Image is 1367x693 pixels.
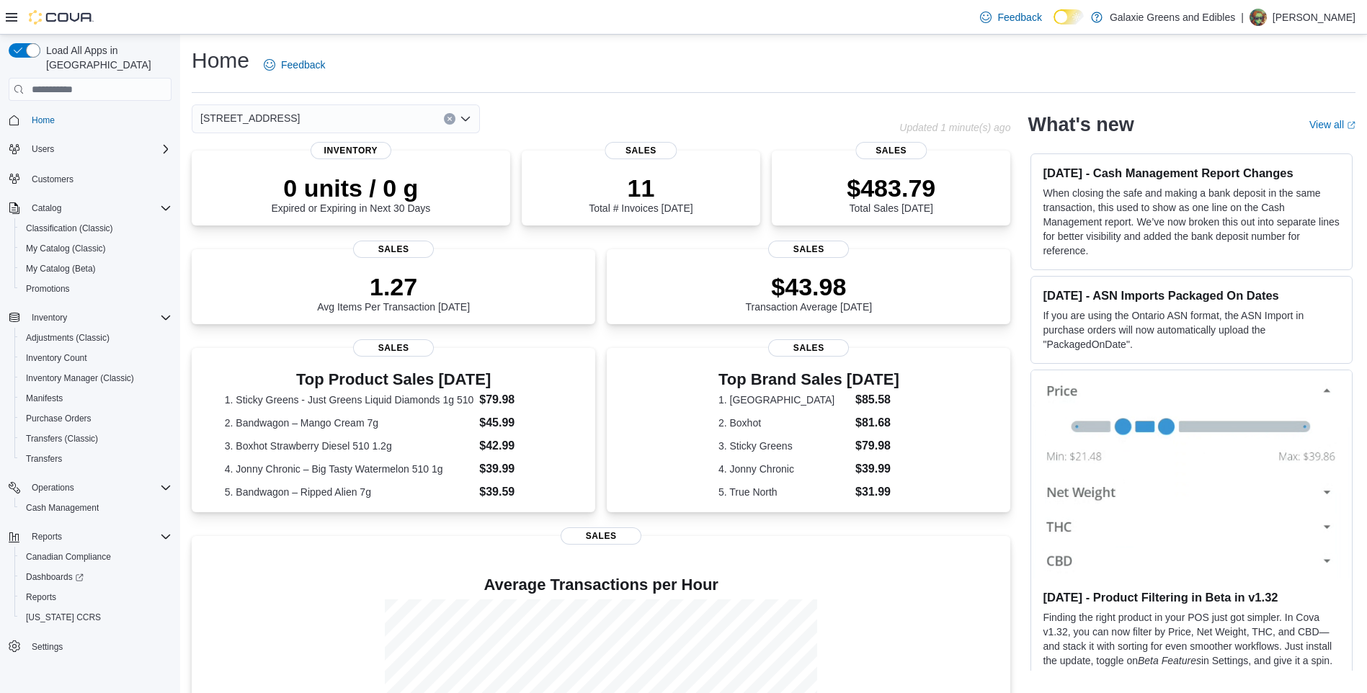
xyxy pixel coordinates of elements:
[225,439,474,453] dt: 3. Boxhot Strawberry Diesel 510 1.2g
[20,430,172,447] span: Transfers (Classic)
[26,393,63,404] span: Manifests
[26,332,110,344] span: Adjustments (Classic)
[32,531,62,542] span: Reports
[26,413,92,424] span: Purchase Orders
[311,142,391,159] span: Inventory
[1241,9,1244,26] p: |
[20,450,68,468] a: Transfers
[26,433,98,444] span: Transfers (Classic)
[20,568,89,586] a: Dashboards
[225,393,474,407] dt: 1. Sticky Greens - Just Greens Liquid Diamonds 1g 510
[32,641,63,653] span: Settings
[1138,655,1201,666] em: Beta Features
[26,309,172,326] span: Inventory
[26,479,172,496] span: Operations
[1043,610,1340,682] p: Finding the right product in your POS just got simpler. In Cova v1.32, you can now filter by Pric...
[26,140,172,158] span: Users
[26,309,73,326] button: Inventory
[26,200,67,217] button: Catalog
[1054,24,1054,25] span: Dark Mode
[200,109,300,127] span: [STREET_ADDRESS]
[997,10,1041,24] span: Feedback
[14,259,177,279] button: My Catalog (Beta)
[203,576,999,594] h4: Average Transactions per Hour
[855,437,899,455] dd: $79.98
[20,240,112,257] a: My Catalog (Classic)
[26,169,172,187] span: Customers
[1028,113,1134,136] h2: What's new
[14,449,177,469] button: Transfers
[20,589,172,606] span: Reports
[26,200,172,217] span: Catalog
[20,280,76,298] a: Promotions
[855,460,899,478] dd: $39.99
[847,174,935,214] div: Total Sales [DATE]
[899,122,1010,133] p: Updated 1 minute(s) ago
[1347,121,1355,130] svg: External link
[14,368,177,388] button: Inventory Manager (Classic)
[1043,308,1340,352] p: If you are using the Ontario ASN format, the ASN Import in purchase orders will now automatically...
[1309,119,1355,130] a: View allExternal link
[20,390,172,407] span: Manifests
[26,352,87,364] span: Inventory Count
[14,238,177,259] button: My Catalog (Classic)
[32,174,74,185] span: Customers
[32,143,54,155] span: Users
[353,241,434,258] span: Sales
[20,589,62,606] a: Reports
[20,370,140,387] a: Inventory Manager (Classic)
[3,139,177,159] button: Users
[225,416,474,430] dt: 2. Bandwagon – Mango Cream 7g
[20,220,172,237] span: Classification (Classic)
[847,174,935,202] p: $483.79
[40,43,172,72] span: Load All Apps in [GEOGRAPHIC_DATA]
[20,568,172,586] span: Dashboards
[20,220,119,237] a: Classification (Classic)
[20,349,172,367] span: Inventory Count
[26,372,134,384] span: Inventory Manager (Classic)
[26,112,61,129] a: Home
[26,502,99,514] span: Cash Management
[589,174,693,202] p: 11
[14,587,177,607] button: Reports
[14,547,177,567] button: Canadian Compliance
[20,450,172,468] span: Transfers
[26,140,60,158] button: Users
[718,371,899,388] h3: Top Brand Sales [DATE]
[14,498,177,518] button: Cash Management
[26,171,79,188] a: Customers
[718,485,850,499] dt: 5. True North
[855,142,927,159] span: Sales
[26,571,84,583] span: Dashboards
[444,113,455,125] button: Clear input
[20,329,115,346] a: Adjustments (Classic)
[14,279,177,299] button: Promotions
[605,142,677,159] span: Sales
[746,272,873,313] div: Transaction Average [DATE]
[26,243,106,254] span: My Catalog (Classic)
[20,240,172,257] span: My Catalog (Classic)
[281,58,325,72] span: Feedback
[718,416,850,430] dt: 2. Boxhot
[1043,166,1340,180] h3: [DATE] - Cash Management Report Changes
[460,113,471,125] button: Open list of options
[271,174,430,202] p: 0 units / 0 g
[271,174,430,214] div: Expired or Expiring in Next 30 Days
[3,308,177,328] button: Inventory
[768,339,849,357] span: Sales
[32,312,67,323] span: Inventory
[26,479,80,496] button: Operations
[561,527,641,545] span: Sales
[20,499,172,517] span: Cash Management
[479,414,562,432] dd: $45.99
[26,528,68,545] button: Reports
[20,370,172,387] span: Inventory Manager (Classic)
[225,485,474,499] dt: 5. Bandwagon – Ripped Alien 7g
[225,462,474,476] dt: 4. Jonny Chronic – Big Tasty Watermelon 510 1g
[746,272,873,301] p: $43.98
[32,202,61,214] span: Catalog
[718,393,850,407] dt: 1. [GEOGRAPHIC_DATA]
[589,174,693,214] div: Total # Invoices [DATE]
[20,349,93,367] a: Inventory Count
[3,478,177,498] button: Operations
